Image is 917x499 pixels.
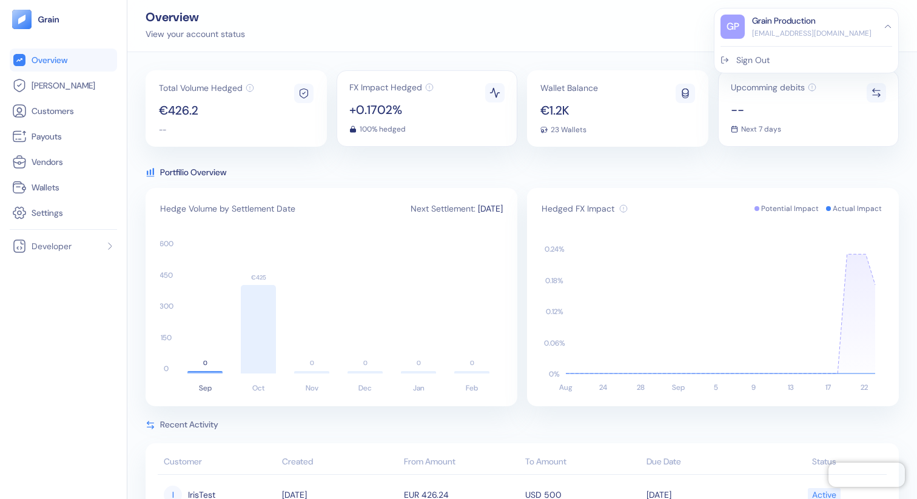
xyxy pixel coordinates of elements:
span: €426.2 [159,104,254,116]
a: Vendors [12,155,115,169]
a: [PERSON_NAME] [12,78,115,93]
th: To Amount [522,450,643,475]
th: Due Date [643,450,765,475]
span: Wallets [32,181,59,193]
text: 0.24 % [545,244,565,254]
span: Portfilio Overview [160,166,226,178]
text: 9 [751,383,756,392]
text: Oct [252,383,265,393]
text: Sep [672,383,685,392]
span: Developer [32,240,72,252]
a: Payouts [12,129,115,144]
text: 450 [160,270,173,280]
span: 100% hedged [360,126,406,133]
div: Overview [146,11,245,23]
text: Feb [466,383,478,393]
span: Upcomming debits [731,83,805,92]
text: 22 [861,383,868,392]
a: Settings [12,206,115,220]
th: Customer [158,450,279,475]
text: 0 [203,359,207,367]
span: Hedge Volume by Settlement Date [160,203,295,215]
text: 0 [363,359,368,367]
span: Potential Impact [761,204,819,213]
text: 17 [825,383,831,392]
span: Settings [32,207,63,219]
text: 0.12 % [546,307,563,316]
div: GP [720,15,745,39]
span: 23 Wallets [551,126,586,133]
th: From Amount [401,450,522,475]
text: 0 [470,359,474,367]
text: 0 [310,359,314,367]
text: 5 [714,383,718,392]
span: -- [159,126,166,133]
iframe: Chatra live chat [828,463,905,487]
span: Next 7 days [741,126,781,133]
span: Wallet Balance [540,84,598,92]
text: 0 [164,364,169,373]
span: [PERSON_NAME] [32,79,95,92]
text: 28 [637,383,645,392]
div: [EMAIL_ADDRESS][DOMAIN_NAME] [752,28,872,39]
span: Customers [32,105,74,117]
text: Nov [306,383,318,393]
span: €1.2K [540,104,598,116]
span: +0.1702% [349,104,434,116]
text: 150 [161,333,172,343]
a: Overview [12,53,115,67]
a: Wallets [12,180,115,195]
text: 300 [160,301,173,311]
text: 0.06 % [544,338,565,348]
div: Grain Production [752,15,816,27]
text: 0 % [549,369,560,379]
text: Sep [199,383,212,393]
div: View your account status [146,28,245,41]
span: Next Settlement: [411,203,475,215]
text: 24 [599,383,607,392]
div: Status [768,455,881,468]
span: Vendors [32,156,63,168]
span: [DATE] [478,203,503,215]
span: Overview [32,54,67,66]
text: 0 [417,359,421,367]
text: Jan [413,383,425,393]
text: 0.18 % [545,276,563,286]
text: Dec [358,383,372,393]
span: Payouts [32,130,62,142]
span: Recent Activity [160,418,218,431]
div: Sign Out [736,54,770,67]
span: FX Impact Hedged [349,83,422,92]
a: Customers [12,104,115,118]
img: logo-tablet-V2.svg [12,10,32,29]
text: 600 [160,239,173,249]
text: Aug [559,383,573,392]
th: Created [279,450,400,475]
text: 13 [788,383,794,392]
span: -- [731,104,816,116]
span: Hedged FX Impact [542,203,614,215]
text: €425 [251,273,266,281]
span: Actual Impact [833,204,882,213]
span: Total Volume Hedged [159,84,243,92]
img: logo [38,15,60,24]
